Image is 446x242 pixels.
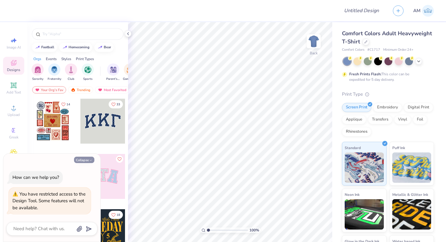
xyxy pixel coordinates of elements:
[32,86,66,94] div: Your Org's Fav
[35,88,40,92] img: most_fav.gif
[349,72,381,77] strong: Fresh Prints Flash:
[123,63,137,81] button: filter button
[94,43,114,52] button: bear
[48,77,61,81] span: Fraternity
[46,56,57,62] div: Events
[48,63,61,81] button: filter button
[342,103,371,112] div: Screen Print
[413,7,421,14] span: AM
[59,100,73,108] button: Like
[392,152,431,183] img: Puff Ink
[7,45,21,50] span: Image AI
[110,66,117,73] img: Parent's Weekend Image
[342,115,366,124] div: Applique
[367,47,380,53] span: # C1717
[74,157,94,163] button: Collapse
[109,211,123,219] button: Like
[65,63,77,81] div: filter for Club
[392,145,405,151] span: Puff Ink
[349,71,424,82] div: This color can be expedited for 5 day delivery.
[394,115,411,124] div: Vinyl
[109,100,123,108] button: Like
[123,63,137,81] div: filter for Game Day
[413,5,434,17] a: AM
[12,174,59,180] div: How can we help you?
[308,35,320,47] img: Back
[310,50,318,56] div: Back
[345,199,384,230] img: Neon Ink
[32,77,43,81] span: Sorority
[342,91,434,98] div: Print Type
[422,5,434,17] img: Ashanna Mae Viceo
[33,56,41,62] div: Orgs
[106,77,120,81] span: Parent's Weekend
[12,191,86,211] div: You have restricted access to the Design Tool. Some features will not be available.
[95,86,129,94] div: Most Favorited
[249,227,259,233] span: 100 %
[83,77,93,81] span: Sports
[51,66,58,73] img: Fraternity Image
[68,77,74,81] span: Club
[345,152,384,183] img: Standard
[42,31,120,37] input: Try "Alpha"
[342,127,371,136] div: Rhinestones
[61,56,71,62] div: Styles
[368,115,392,124] div: Transfers
[116,155,123,163] button: Like
[59,43,92,52] button: homecoming
[392,199,431,230] img: Metallic & Glitter Ink
[35,46,40,49] img: trend_line.gif
[32,63,44,81] button: filter button
[383,47,414,53] span: Minimum Order: 24 +
[6,90,21,95] span: Add Text
[413,115,427,124] div: Foil
[7,67,20,72] span: Designs
[339,5,384,17] input: Untitled Design
[68,66,74,73] img: Club Image
[71,88,76,92] img: trending.gif
[84,66,91,73] img: Sports Image
[68,86,93,94] div: Trending
[69,46,90,49] div: homecoming
[342,47,364,53] span: Comfort Colors
[123,77,137,81] span: Game Day
[98,88,103,92] img: most_fav.gif
[41,46,54,49] div: football
[32,43,57,52] button: football
[8,112,20,117] span: Upload
[65,63,77,81] button: filter button
[106,63,120,81] div: filter for Parent's Weekend
[127,66,133,73] img: Game Day Image
[404,103,433,112] div: Digital Print
[9,135,19,140] span: Greek
[106,63,120,81] button: filter button
[63,46,67,49] img: trend_line.gif
[345,191,360,198] span: Neon Ink
[98,46,103,49] img: trend_line.gif
[66,103,70,106] span: 14
[48,63,61,81] div: filter for Fraternity
[117,213,120,216] span: 18
[392,191,428,198] span: Metallic & Glitter Ink
[32,63,44,81] div: filter for Sorority
[76,56,94,62] div: Print Types
[117,103,120,106] span: 33
[373,103,402,112] div: Embroidery
[342,30,432,45] span: Comfort Colors Adult Heavyweight T-Shirt
[82,63,94,81] div: filter for Sports
[104,46,111,49] div: bear
[34,66,41,73] img: Sorority Image
[345,145,361,151] span: Standard
[82,63,94,81] button: filter button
